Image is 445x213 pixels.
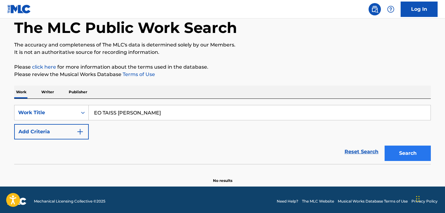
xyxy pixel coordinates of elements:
p: Work [14,86,28,98]
a: Privacy Policy [411,199,438,204]
iframe: Chat Widget [414,183,445,213]
div: Work Title [18,109,74,116]
a: The MLC Website [302,199,334,204]
span: Mechanical Licensing Collective © 2025 [34,199,105,204]
img: help [387,6,394,13]
img: MLC Logo [7,5,31,14]
a: Terms of Use [121,71,155,77]
a: click here [32,64,56,70]
p: Please review the Musical Works Database [14,71,431,78]
p: The accuracy and completeness of The MLC's data is determined solely by our Members. [14,41,431,49]
div: 채팅 위젯 [414,183,445,213]
h1: The MLC Public Work Search [14,18,237,37]
img: 9d2ae6d4665cec9f34b9.svg [76,128,84,135]
p: Publisher [67,86,89,98]
div: Help [385,3,397,15]
button: Add Criteria [14,124,89,139]
img: search [371,6,378,13]
p: Please for more information about the terms used in the database. [14,63,431,71]
button: Search [385,146,431,161]
a: Reset Search [341,145,382,159]
div: 드래그 [416,190,420,208]
p: No results [213,171,232,183]
a: Musical Works Database Terms of Use [338,199,408,204]
p: It is not an authoritative source for recording information. [14,49,431,56]
a: Log In [401,2,438,17]
a: Need Help? [277,199,298,204]
a: Public Search [369,3,381,15]
form: Search Form [14,105,431,164]
p: Writer [39,86,56,98]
